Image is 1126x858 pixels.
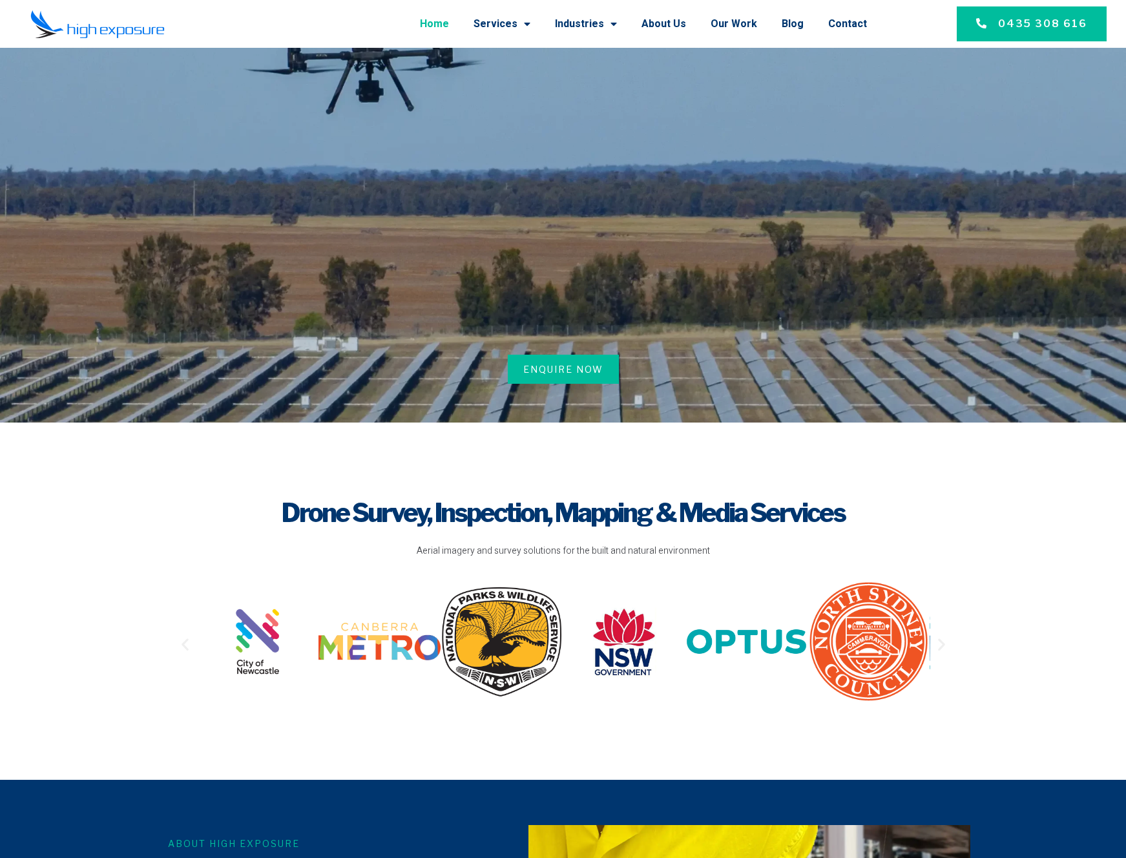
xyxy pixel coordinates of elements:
img: logo-city-of-newcastle [196,580,318,702]
div: 7 of 20 [930,614,1052,675]
a: Enquire Now [508,355,619,384]
a: Our Work [711,7,757,41]
div: 5 of 20 [685,607,808,681]
a: Blog [782,7,804,41]
a: 0435 308 616 [957,6,1107,41]
img: logo-colour [318,623,441,660]
img: Final-Logo copy [30,10,165,39]
div: 3 of 20 [441,586,563,702]
div: 1 of 20 [196,580,318,707]
img: Optus-Logo-2016-present [685,607,808,676]
div: 2 of 20 [318,623,441,665]
div: 4 of 20 [563,605,685,683]
span: Enquire Now [523,362,603,376]
div: Image Carousel [196,580,930,707]
img: site-logo [808,580,930,702]
a: Contact [828,7,867,41]
div: 6 of 20 [808,580,930,707]
p: Aerial imagery and survey solutions for the built and natural environment [177,544,950,558]
span: 0435 308 616 [998,16,1087,32]
img: NSW-Government-official-logo [563,605,685,678]
nav: Menu [193,7,866,41]
h1: Drone Survey, Inspection, Mapping & Media Services [177,495,950,531]
h6: About High Exposure [168,837,504,850]
a: About Us [641,7,686,41]
a: Industries [555,7,617,41]
a: Home [420,7,449,41]
a: Services [474,7,530,41]
img: sydney-water-logo-13AE903EDF-seeklogo.com [930,614,1052,669]
img: NPWS_NSW_logo.svg [441,586,563,697]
